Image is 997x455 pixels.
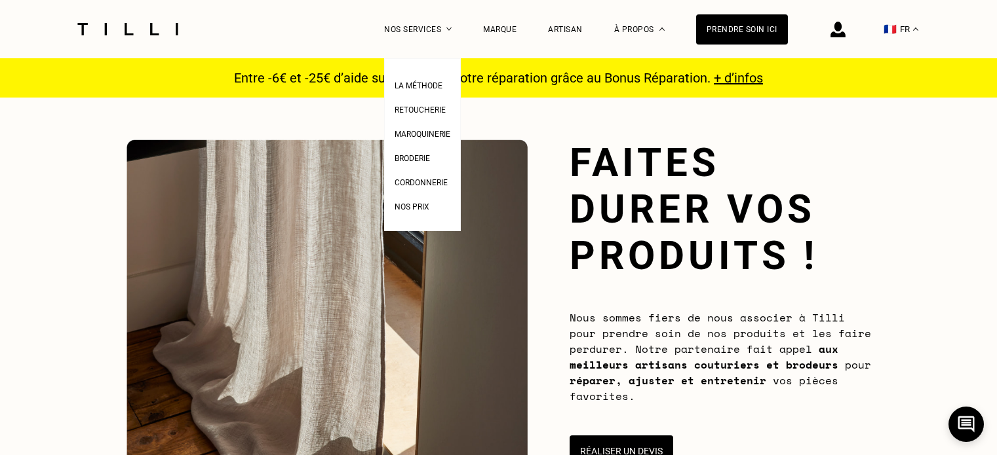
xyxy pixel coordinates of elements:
b: réparer, ajuster et entretenir [570,373,766,388]
a: Artisan [548,25,583,34]
p: Entre -6€ et -25€ d’aide sur le coût de votre réparation grâce au Bonus Réparation. [226,70,771,86]
img: Menu déroulant à propos [659,27,665,31]
span: Broderie [395,154,430,163]
h1: Faites durer vos produits ! [570,139,871,279]
span: 🇫🇷 [884,23,897,35]
a: Marque [483,25,517,34]
img: menu déroulant [913,27,918,31]
b: aux meilleurs artisans couturiers et brodeurs [570,341,838,373]
a: + d’infos [714,70,763,86]
img: Menu déroulant [446,27,452,31]
a: La Méthode [395,77,442,91]
span: La Méthode [395,81,442,90]
a: Prendre soin ici [696,14,788,45]
a: Broderie [395,150,430,164]
a: Retoucherie [395,101,446,115]
a: Maroquinerie [395,126,450,139]
span: Nous sommes fiers de nous associer à Tilli pour prendre soin de nos produits et les faire perdure... [570,310,871,404]
a: Nos prix [395,198,429,212]
span: Nos prix [395,202,429,211]
span: Cordonnerie [395,178,448,187]
img: Logo du service de couturière Tilli [73,23,183,35]
span: Retoucherie [395,105,446,115]
img: icône connexion [831,22,846,37]
span: Maroquinerie [395,130,450,139]
a: Cordonnerie [395,174,448,188]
